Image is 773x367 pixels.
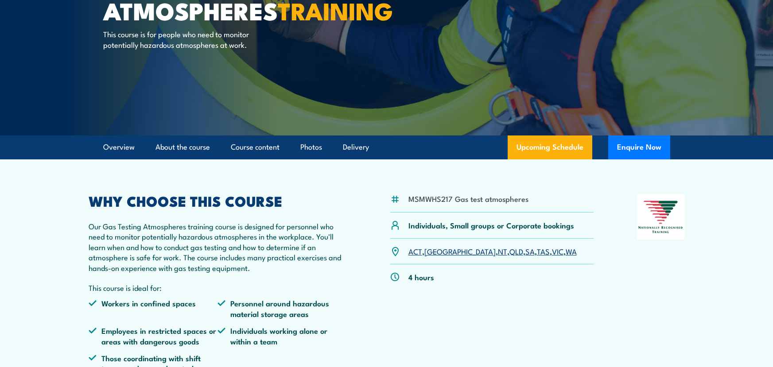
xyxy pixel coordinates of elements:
[218,325,347,346] li: Individuals working alone or within a team
[343,135,369,159] a: Delivery
[508,135,592,159] a: Upcoming Schedule
[103,29,265,50] p: This course is for people who need to monitor potentially hazardous atmospheres at work.
[424,246,496,256] a: [GEOGRAPHIC_DATA]
[509,246,523,256] a: QLD
[300,135,322,159] a: Photos
[89,221,347,273] p: Our Gas Testing Atmospheres training course is designed for personnel who need to monitor potenti...
[408,272,434,282] p: 4 hours
[525,246,535,256] a: SA
[408,246,577,256] p: , , , , , , ,
[231,135,280,159] a: Course content
[537,246,550,256] a: TAS
[89,194,347,207] h2: WHY CHOOSE THIS COURSE
[408,193,528,204] li: MSMWHS217 Gas test atmospheres
[608,135,670,159] button: Enquire Now
[408,220,574,230] p: Individuals, Small groups or Corporate bookings
[218,298,347,319] li: Personnel around hazardous material storage areas
[408,246,422,256] a: ACT
[103,135,135,159] a: Overview
[89,298,218,319] li: Workers in confined spaces
[637,194,685,240] img: Nationally Recognised Training logo.
[155,135,210,159] a: About the course
[89,325,218,346] li: Employees in restricted spaces or areas with dangerous goods
[552,246,563,256] a: VIC
[498,246,507,256] a: NT
[89,282,347,293] p: This course is ideal for:
[566,246,577,256] a: WA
